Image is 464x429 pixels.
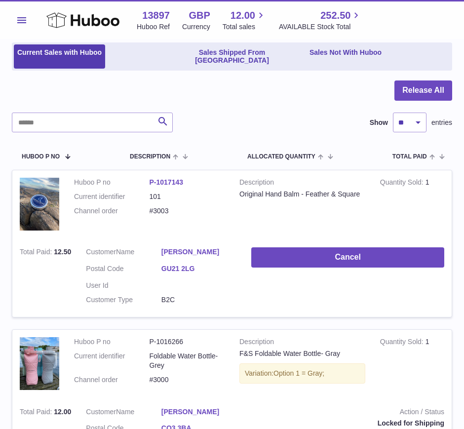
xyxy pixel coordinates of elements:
[74,192,150,201] dt: Current identifier
[20,248,54,258] strong: Total Paid
[182,22,210,32] div: Currency
[130,154,170,160] span: Description
[142,9,170,22] strong: 13897
[239,190,365,199] div: Original Hand Balm - Feather & Square
[431,118,452,127] span: entries
[161,407,237,417] a: [PERSON_NAME]
[150,206,225,216] dd: #3003
[86,407,161,419] dt: Name
[306,44,385,69] a: Sales Not With Huboo
[74,337,150,347] dt: Huboo P no
[373,330,452,400] td: 1
[273,369,324,377] span: Option 1 = Gray;
[150,351,225,370] dd: Foldable Water Bottle- Grey
[20,408,54,418] strong: Total Paid
[137,22,170,32] div: Huboo Ref
[251,247,444,268] button: Cancel
[86,408,116,416] span: Customer
[20,337,59,390] img: IMG_0333.jpg
[14,44,105,69] a: Current Sales with Huboo
[320,9,350,22] span: 252.50
[74,178,150,187] dt: Huboo P no
[150,337,225,347] dd: P-1016266
[160,44,304,69] a: Sales Shipped From [GEOGRAPHIC_DATA]
[279,22,362,32] span: AVAILABLE Stock Total
[380,178,425,189] strong: Quantity Sold
[239,178,365,190] strong: Description
[251,419,444,428] div: Locked for Shipping
[74,206,150,216] dt: Channel order
[20,178,59,231] img: il_fullxfull.5545322717_sv0z.jpg
[231,9,255,22] span: 12.00
[86,295,161,305] dt: Customer Type
[189,9,210,22] strong: GBP
[251,407,444,419] strong: Action / Status
[150,192,225,201] dd: 101
[74,375,150,385] dt: Channel order
[392,154,427,160] span: Total paid
[54,248,71,256] span: 12.50
[150,375,225,385] dd: #3000
[239,363,365,384] div: Variation:
[54,408,71,416] span: 12.00
[86,247,161,259] dt: Name
[161,247,237,257] a: [PERSON_NAME]
[223,22,267,32] span: Total sales
[373,170,452,240] td: 1
[239,349,365,358] div: F&S Foldable Water Bottle- Gray
[380,338,425,348] strong: Quantity Sold
[22,154,60,160] span: Huboo P no
[161,264,237,273] a: GU21 2LG
[239,337,365,349] strong: Description
[370,118,388,127] label: Show
[74,351,150,370] dt: Current identifier
[279,9,362,32] a: 252.50 AVAILABLE Stock Total
[150,178,184,186] a: P-1017143
[161,295,237,305] dd: B2C
[247,154,315,160] span: ALLOCATED Quantity
[86,248,116,256] span: Customer
[394,80,452,101] button: Release All
[86,264,161,276] dt: Postal Code
[223,9,267,32] a: 12.00 Total sales
[86,281,161,290] dt: User Id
